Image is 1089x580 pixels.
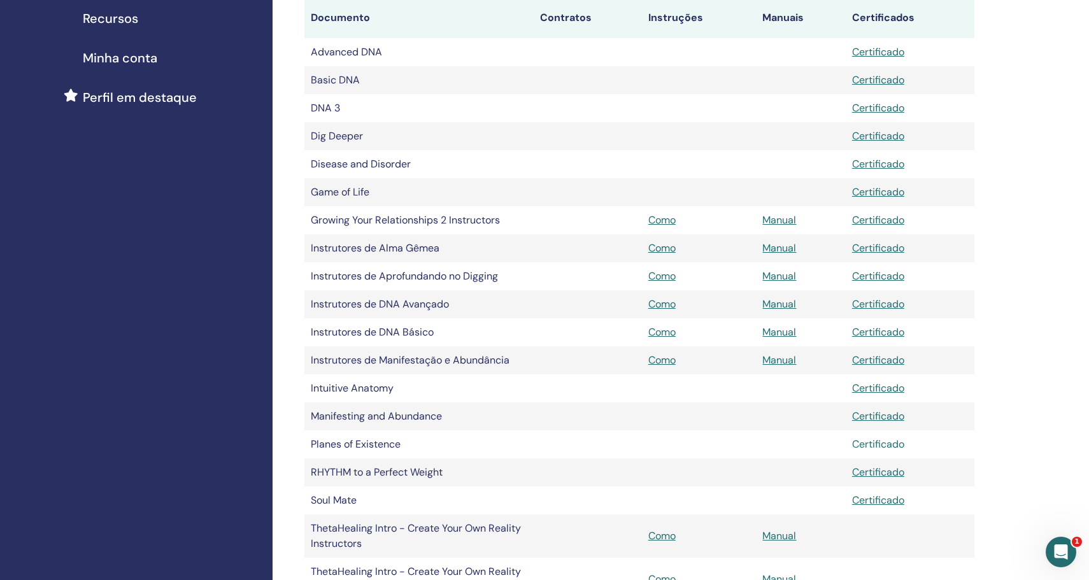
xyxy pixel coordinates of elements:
[304,514,534,558] td: ThetaHealing Intro - Create Your Own Reality Instructors
[304,122,534,150] td: Dig Deeper
[648,269,676,283] a: Como
[852,269,904,283] a: Certificado
[852,297,904,311] a: Certificado
[762,353,796,367] a: Manual
[648,353,676,367] a: Como
[304,458,534,486] td: RHYTHM to a Perfect Weight
[304,178,534,206] td: Game of Life
[852,493,904,507] a: Certificado
[852,437,904,451] a: Certificado
[852,157,904,171] a: Certificado
[648,529,676,542] a: Como
[304,206,534,234] td: Growing Your Relationships 2 Instructors
[1072,537,1082,547] span: 1
[852,465,904,479] a: Certificado
[852,73,904,87] a: Certificado
[304,262,534,290] td: Instrutores de Aprofundando no Digging
[852,409,904,423] a: Certificado
[304,402,534,430] td: Manifesting and Abundance
[304,430,534,458] td: Planes of Existence
[852,353,904,367] a: Certificado
[852,101,904,115] a: Certificado
[762,269,796,283] a: Manual
[852,325,904,339] a: Certificado
[304,234,534,262] td: Instrutores de Alma Gêmea
[648,241,676,255] a: Como
[1046,537,1076,567] iframe: Intercom live chat
[83,88,197,107] span: Perfil em destaque
[83,48,157,67] span: Minha conta
[762,241,796,255] a: Manual
[762,213,796,227] a: Manual
[852,45,904,59] a: Certificado
[304,94,534,122] td: DNA 3
[304,374,534,402] td: Intuitive Anatomy
[304,150,534,178] td: Disease and Disorder
[304,486,534,514] td: Soul Mate
[83,9,138,28] span: Recursos
[648,213,676,227] a: Como
[762,529,796,542] a: Manual
[852,129,904,143] a: Certificado
[304,346,534,374] td: Instrutores de Manifestação e Abundância
[762,325,796,339] a: Manual
[852,213,904,227] a: Certificado
[852,381,904,395] a: Certificado
[304,38,534,66] td: Advanced DNA
[304,66,534,94] td: Basic DNA
[304,290,534,318] td: Instrutores de DNA Avançado
[648,297,676,311] a: Como
[762,297,796,311] a: Manual
[852,241,904,255] a: Certificado
[304,318,534,346] td: Instrutores de DNA Básico
[648,325,676,339] a: Como
[852,185,904,199] a: Certificado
